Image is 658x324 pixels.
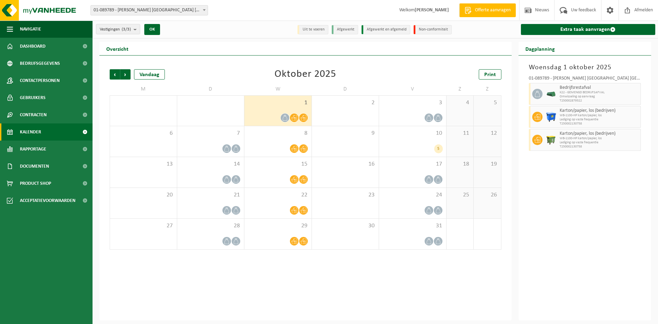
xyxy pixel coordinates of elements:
count: (3/3) [122,27,131,32]
span: T250002879322 [560,99,639,103]
span: 6 [113,130,173,137]
a: Offerte aanvragen [459,3,516,17]
span: Gebruikers [20,89,46,106]
span: 7 [181,130,241,137]
span: 19 [477,160,497,168]
span: Lediging op vaste frequentie [560,118,639,122]
td: W [244,83,312,95]
span: 22 [248,191,308,199]
span: 14 [181,160,241,168]
span: 1 [248,99,308,107]
td: V [379,83,447,95]
span: 01-089789 - BERTSCHI BELGIUM NV - ANTWERPEN [91,5,208,15]
span: 10 [382,130,443,137]
a: Print [479,69,501,80]
span: 26 [477,191,497,199]
span: 29 [248,222,308,230]
a: Extra taak aanvragen [521,24,656,35]
span: Product Shop [20,175,51,192]
span: Karton/papier, los (bedrijven) [560,108,639,113]
span: Omwisseling op aanvraag [560,95,639,99]
span: Contactpersonen [20,72,60,89]
img: HK-XK-22-GN-00 [546,92,556,97]
span: 21 [181,191,241,199]
span: 3 [382,99,443,107]
span: 9 [315,130,376,137]
span: T250002130758 [560,145,639,149]
span: 24 [382,191,443,199]
span: 28 [181,222,241,230]
span: WB-1100-HP karton/papier, los [560,136,639,141]
span: 30 [315,222,376,230]
span: 15 [248,160,308,168]
td: D [312,83,379,95]
h2: Overzicht [99,42,135,55]
td: D [177,83,245,95]
span: Vorige [110,69,120,80]
span: 23 [315,191,376,199]
img: WB-1100-HPE-GN-51 [546,135,556,145]
span: Bedrijfsgegevens [20,55,60,72]
span: Bedrijfsrestafval [560,85,639,91]
strong: [PERSON_NAME] [415,8,449,13]
span: WB-1100-HP karton/papier, los [560,113,639,118]
div: Oktober 2025 [275,69,336,80]
span: Contracten [20,106,47,123]
span: Volgende [120,69,131,80]
span: Vestigingen [100,24,131,35]
span: 31 [382,222,443,230]
span: 13 [113,160,173,168]
span: 27 [113,222,173,230]
td: Z [474,83,501,95]
span: 20 [113,191,173,199]
span: 5 [477,99,497,107]
span: 12 [477,130,497,137]
span: 4 [450,99,470,107]
div: 01-089789 - [PERSON_NAME] [GEOGRAPHIC_DATA] [GEOGRAPHIC_DATA] - [GEOGRAPHIC_DATA] [529,76,641,83]
h2: Dagplanning [519,42,562,55]
li: Afgewerkt en afgemeld [362,25,410,34]
div: 5 [434,144,443,153]
div: Vandaag [134,69,165,80]
span: Navigatie [20,21,41,38]
span: 8 [248,130,308,137]
span: 25 [450,191,470,199]
img: WB-1100-HPE-BE-01 [546,112,556,122]
h3: Woensdag 1 oktober 2025 [529,62,641,73]
td: M [110,83,177,95]
span: Print [484,72,496,77]
span: Dashboard [20,38,46,55]
button: OK [144,24,160,35]
span: Karton/papier, los (bedrijven) [560,131,639,136]
span: 01-089789 - BERTSCHI BELGIUM NV - ANTWERPEN [90,5,208,15]
span: T250002130758 [560,122,639,126]
li: Uit te voeren [297,25,328,34]
span: Documenten [20,158,49,175]
span: Acceptatievoorwaarden [20,192,75,209]
span: 16 [315,160,376,168]
span: 17 [382,160,443,168]
button: Vestigingen(3/3) [96,24,140,34]
td: Z [447,83,474,95]
li: Non-conformiteit [414,25,452,34]
span: K22 - GEMENGD BEDRIJFSAFVAL [560,91,639,95]
span: Kalender [20,123,41,141]
span: 18 [450,160,470,168]
li: Afgewerkt [332,25,358,34]
span: Lediging op vaste frequentie [560,141,639,145]
span: 11 [450,130,470,137]
span: Offerte aanvragen [473,7,512,14]
span: 2 [315,99,376,107]
span: Rapportage [20,141,46,158]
